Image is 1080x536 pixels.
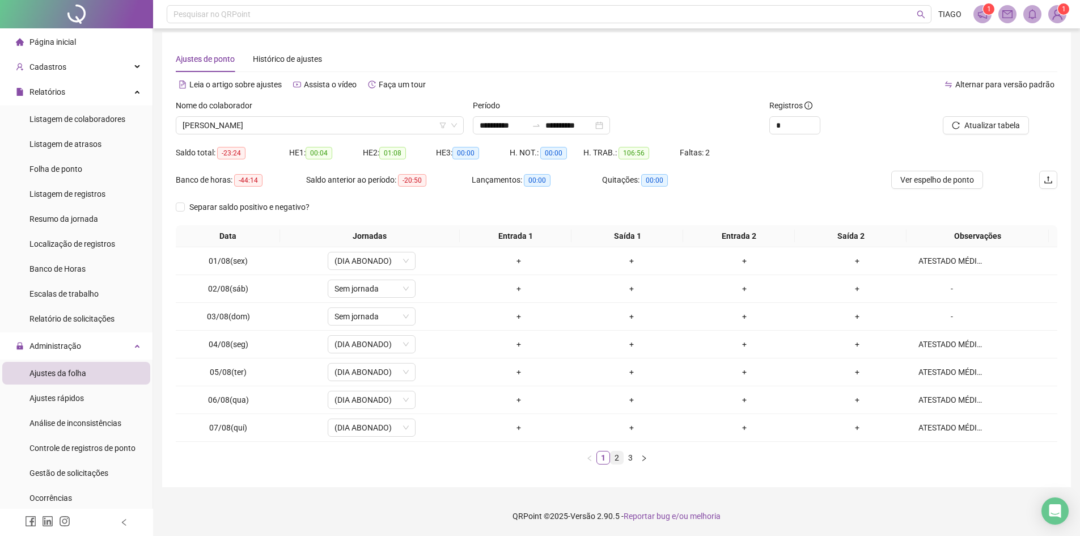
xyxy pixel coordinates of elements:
span: down [403,341,409,348]
span: Listagem de registros [29,189,105,199]
span: (DIA ABONADO) [334,336,409,353]
div: + [693,394,797,406]
span: Faltas: 2 [680,148,710,157]
div: + [467,282,571,295]
span: info-circle [804,102,812,109]
span: Ocorrências [29,493,72,503]
div: Quitações: [602,174,712,187]
span: to [532,121,541,130]
div: ATESTADO MÉDICO [918,255,985,267]
span: 02/08(sáb) [208,284,248,293]
div: Lançamentos: [472,174,602,187]
li: Próxima página [637,451,651,465]
sup: 1 [983,3,994,15]
th: Jornadas [280,225,460,247]
span: upload [1044,175,1053,184]
div: + [580,394,684,406]
div: + [467,366,571,378]
span: 06/08(qua) [208,395,249,404]
div: + [806,338,909,351]
div: HE 3: [436,146,510,159]
div: + [693,421,797,434]
li: Página anterior [583,451,596,465]
span: Atualizar tabela [964,119,1020,132]
span: 05/08(ter) [210,368,247,377]
div: + [467,338,571,351]
span: 01:08 [379,147,406,159]
span: down [403,396,409,403]
span: left [586,455,593,462]
span: Sem jornada [334,308,409,325]
span: filter [439,122,446,129]
a: 2 [611,451,623,464]
div: + [580,366,684,378]
span: 1 [987,5,991,13]
div: + [580,310,684,323]
span: (DIA ABONADO) [334,391,409,408]
span: 04/08(seg) [209,340,248,349]
span: swap-right [532,121,541,130]
span: 07/08(qui) [209,423,247,432]
span: 00:00 [524,174,550,187]
div: + [693,282,797,295]
div: ATESTADO MÉDICO [918,338,985,351]
span: Escalas de trabalho [29,289,99,298]
span: -20:50 [398,174,426,187]
div: + [693,310,797,323]
span: Gestão de solicitações [29,469,108,478]
img: 73022 [1049,6,1066,23]
span: Localização de registros [29,239,115,248]
span: (DIA ABONADO) [334,364,409,381]
span: Reportar bug e/ou melhoria [624,512,721,521]
span: Faça um tour [379,80,426,89]
span: down [403,369,409,375]
span: 00:00 [540,147,567,159]
th: Entrada 1 [460,225,571,247]
span: file [16,88,24,96]
span: Alternar para versão padrão [955,80,1054,89]
span: THAIS SOUSA DE JESUS [183,117,457,134]
span: Separar saldo positivo e negativo? [185,201,314,213]
span: Assista o vídeo [304,80,357,89]
sup: Atualize o seu contato no menu Meus Dados [1058,3,1069,15]
span: Cadastros [29,62,66,71]
span: Observações [911,230,1044,242]
span: 00:00 [641,174,668,187]
div: Open Intercom Messenger [1041,497,1069,525]
span: (DIA ABONADO) [334,419,409,436]
div: + [693,366,797,378]
span: Listagem de colaboradores [29,115,125,124]
button: right [637,451,651,465]
span: Administração [29,341,81,351]
span: Listagem de atrasos [29,140,101,149]
span: Análise de inconsistências [29,419,121,428]
span: instagram [59,516,70,527]
div: + [806,282,909,295]
div: ATESTADO MÉDICO [918,366,985,378]
span: reload [952,121,960,129]
th: Data [176,225,280,247]
div: - [918,310,985,323]
div: ATESTADO MÉDICO [918,394,985,406]
span: file-text [179,81,187,88]
span: youtube [293,81,301,88]
span: left [120,518,128,526]
span: 1 [1062,5,1066,13]
div: + [580,421,684,434]
span: Versão [570,512,595,521]
div: Histórico de ajustes [253,53,322,65]
span: user-add [16,63,24,71]
div: + [806,421,909,434]
div: Saldo anterior ao período: [306,174,472,187]
span: Leia o artigo sobre ajustes [189,80,282,89]
span: Relatório de solicitações [29,314,115,323]
span: Ajustes da folha [29,369,86,378]
span: -44:14 [234,174,262,187]
span: Registros [769,99,812,112]
div: + [693,338,797,351]
button: Atualizar tabela [943,116,1029,134]
div: + [467,255,571,267]
div: ATESTADO MÉDICO [918,421,985,434]
div: + [806,310,909,323]
span: home [16,38,24,46]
